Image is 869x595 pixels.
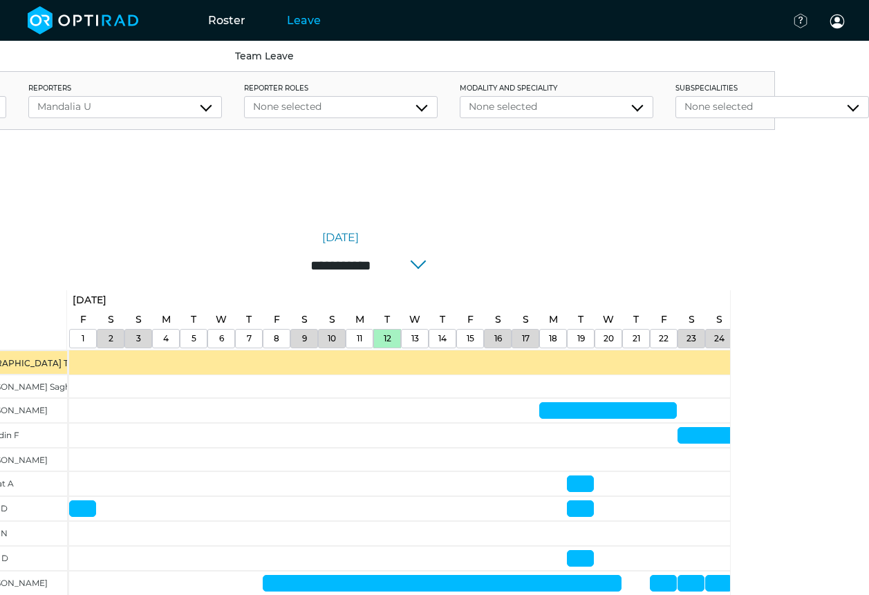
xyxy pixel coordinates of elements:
a: August 8, 2025 [270,310,283,330]
a: August 20, 2025 [599,310,617,330]
a: August 21, 2025 [630,310,642,330]
a: August 15, 2025 [464,310,477,330]
a: August 24, 2025 [711,330,728,348]
a: August 4, 2025 [158,310,174,330]
label: Subspecialities [675,83,869,93]
a: August 22, 2025 [657,310,671,330]
a: August 12, 2025 [381,310,393,330]
a: August 5, 2025 [188,330,200,348]
a: [DATE] [322,229,359,246]
a: August 18, 2025 [545,310,561,330]
a: August 16, 2025 [491,330,505,348]
a: August 17, 2025 [519,310,532,330]
a: August 16, 2025 [492,310,505,330]
a: August 15, 2025 [463,330,478,348]
a: August 7, 2025 [243,310,255,330]
a: August 19, 2025 [574,310,587,330]
a: August 23, 2025 [685,310,698,330]
a: August 2, 2025 [104,310,118,330]
label: Reporters [28,83,222,93]
a: August 13, 2025 [408,330,422,348]
a: August 24, 2025 [713,310,726,330]
label: Reporter roles [244,83,438,93]
a: August 18, 2025 [545,330,561,348]
a: August 17, 2025 [518,330,533,348]
a: August 14, 2025 [436,310,449,330]
a: August 4, 2025 [160,330,172,348]
a: August 5, 2025 [187,310,200,330]
a: August 9, 2025 [299,330,310,348]
a: Team Leave [235,50,294,62]
a: August 14, 2025 [435,330,450,348]
a: August 8, 2025 [270,330,283,348]
a: August 22, 2025 [655,330,672,348]
div: Mandalia U [37,100,213,114]
a: August 10, 2025 [326,310,339,330]
a: August 11, 2025 [353,330,366,348]
a: August 11, 2025 [352,310,368,330]
a: August 3, 2025 [133,330,144,348]
a: August 19, 2025 [574,330,588,348]
a: August 9, 2025 [298,310,311,330]
a: August 23, 2025 [683,330,700,348]
a: August 10, 2025 [324,330,339,348]
a: August 2, 2025 [105,330,117,348]
div: None selected [684,100,860,114]
a: August 6, 2025 [216,330,227,348]
a: August 21, 2025 [629,330,644,348]
a: August 7, 2025 [243,330,255,348]
a: August 1, 2025 [77,310,90,330]
a: August 1, 2025 [78,330,88,348]
label: Modality and Speciality [460,83,653,93]
div: None selected [253,100,429,114]
a: August 13, 2025 [406,310,424,330]
img: brand-opti-rad-logos-blue-and-white-d2f68631ba2948856bd03f2d395fb146ddc8fb01b4b6e9315ea85fa773367... [28,6,139,35]
a: August 12, 2025 [380,330,395,348]
a: August 6, 2025 [212,310,230,330]
a: August 1, 2025 [69,290,110,310]
a: August 20, 2025 [600,330,617,348]
div: None selected [469,100,644,114]
a: August 3, 2025 [132,310,145,330]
